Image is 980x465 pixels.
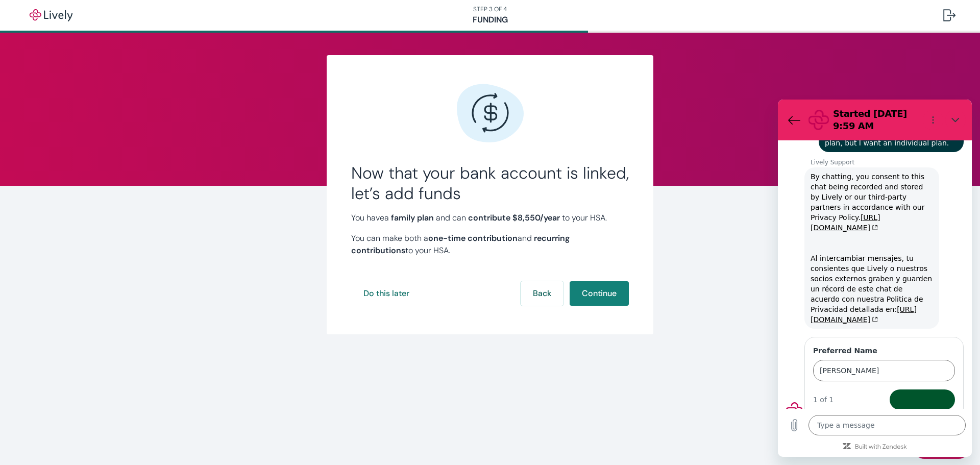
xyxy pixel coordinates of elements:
button: Do this later [351,281,422,306]
iframe: Messaging window [778,100,972,457]
strong: family plan [391,212,434,223]
strong: recurring contributions [351,233,570,256]
strong: contribute $8,550 /year [468,212,560,223]
button: Back [521,281,563,306]
p: You have a and can to your HSA. [351,212,629,224]
strong: one-time contribution [428,233,518,243]
button: Continue [570,281,629,306]
img: Lively [22,9,80,21]
h2: Now that your bank account is linked, let’s add funds [351,163,629,204]
button: Log out [935,3,964,28]
p: You can make both a and to your HSA. [351,232,629,257]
